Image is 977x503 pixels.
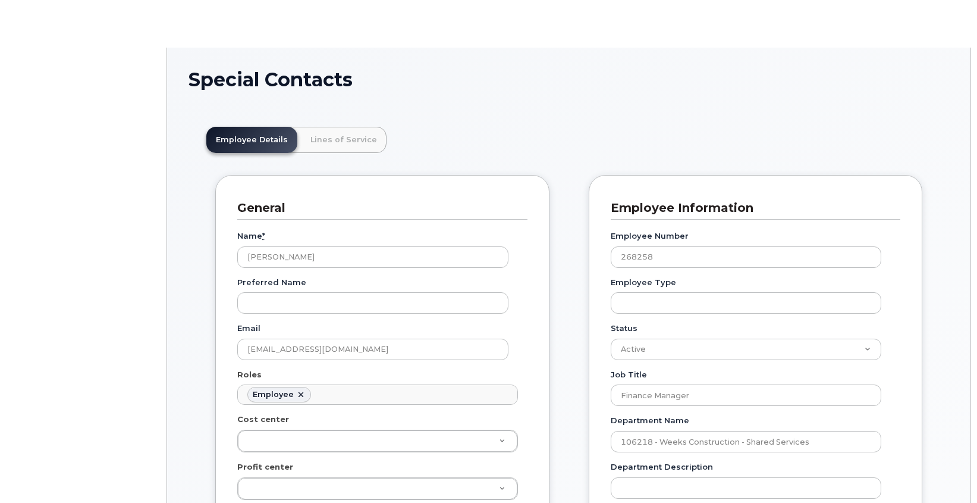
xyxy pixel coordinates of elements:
[237,277,306,288] label: Preferred Name
[611,230,689,242] label: Employee Number
[611,461,713,473] label: Department Description
[189,69,949,90] h1: Special Contacts
[237,461,293,473] label: Profit center
[301,127,387,153] a: Lines of Service
[262,231,265,240] abbr: required
[611,323,637,334] label: Status
[237,200,519,216] h3: General
[237,323,260,334] label: Email
[253,390,294,399] div: Employee
[237,230,265,242] label: Name
[611,415,689,426] label: Department Name
[611,277,676,288] label: Employee Type
[611,369,647,380] label: Job Title
[611,200,892,216] h3: Employee Information
[237,369,262,380] label: Roles
[206,127,297,153] a: Employee Details
[237,414,289,425] label: Cost center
